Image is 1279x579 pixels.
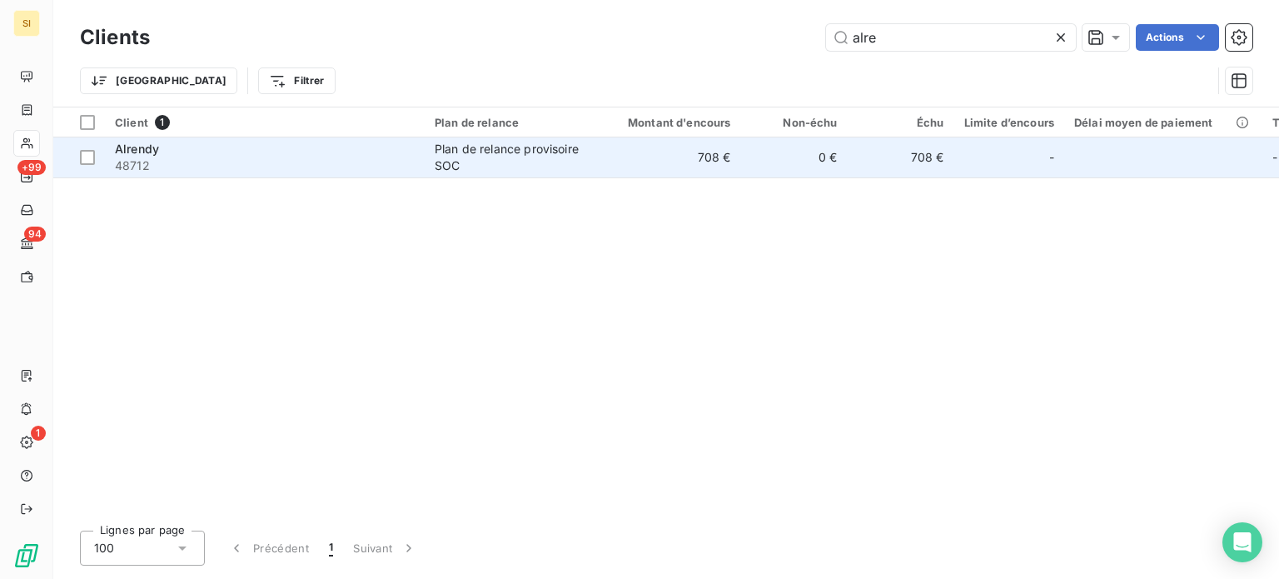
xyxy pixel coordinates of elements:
[31,426,46,441] span: 1
[343,531,427,566] button: Suivant
[218,531,319,566] button: Précédent
[1136,24,1219,51] button: Actions
[258,67,335,94] button: Filtrer
[964,116,1054,129] div: Limite d’encours
[329,540,333,557] span: 1
[94,540,114,557] span: 100
[848,137,954,177] td: 708 €
[1074,116,1252,129] div: Délai moyen de paiement
[858,116,944,129] div: Échu
[741,137,848,177] td: 0 €
[115,116,148,129] span: Client
[115,142,159,156] span: Alrendy
[13,542,40,569] img: Logo LeanPay
[80,22,150,52] h3: Clients
[598,137,741,177] td: 708 €
[155,115,170,130] span: 1
[751,116,838,129] div: Non-échu
[17,160,46,175] span: +99
[13,10,40,37] div: SI
[319,531,343,566] button: 1
[1222,522,1262,562] div: Open Intercom Messenger
[1049,149,1054,166] span: -
[24,227,46,242] span: 94
[80,67,237,94] button: [GEOGRAPHIC_DATA]
[826,24,1076,51] input: Rechercher
[435,116,588,129] div: Plan de relance
[1272,150,1277,164] span: -
[608,116,731,129] div: Montant d'encours
[435,141,588,174] div: Plan de relance provisoire SOC
[115,157,415,174] span: 48712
